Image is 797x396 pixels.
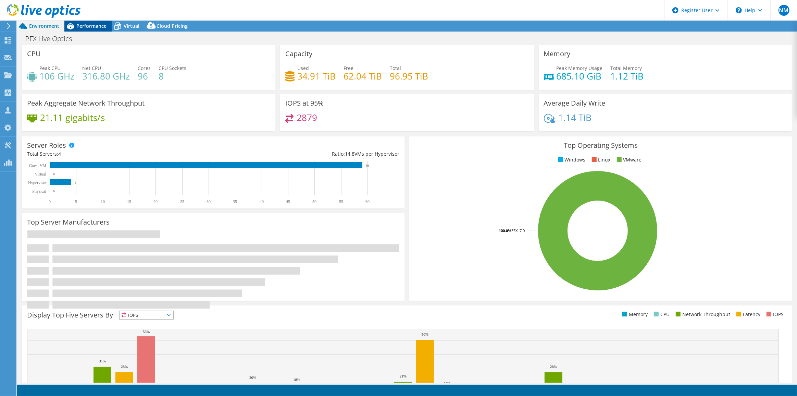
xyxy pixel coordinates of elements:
[75,181,76,184] text: 4
[28,180,47,185] text: Hypervisor
[297,65,309,71] span: Used
[53,172,55,176] text: 0
[121,364,128,369] text: 28%
[99,359,106,363] text: 31%
[312,199,316,204] text: 50
[366,164,369,167] text: 59
[511,228,525,233] tspan: ESXi 7.0
[143,329,150,334] text: 53%
[27,150,213,158] div: Total Servers:
[390,65,401,71] span: Total
[590,156,611,164] li: Linux
[293,377,300,382] text: 18%
[611,72,644,80] h4: 1.12 TiB
[260,199,264,204] text: 40
[345,151,354,157] span: 14.8
[285,50,312,58] h3: Capacity
[233,199,237,204] text: 35
[53,190,55,193] text: 0
[27,50,41,58] h3: CPU
[29,163,46,168] text: Guest VM
[75,199,77,204] text: 5
[652,311,670,318] li: CPU
[674,311,730,318] li: Network Throughput
[22,35,83,43] h1: PFX Live Optics
[499,228,511,233] tspan: 100.0%
[27,142,66,149] h3: Server Roles
[735,311,760,318] li: Latency
[557,72,603,80] h4: 685.10 GiB
[286,199,290,204] text: 45
[611,65,642,71] span: Total Memory
[35,172,47,177] text: Virtual
[207,199,211,204] text: 30
[101,199,105,204] text: 10
[736,7,742,13] svg: \n
[27,218,110,226] h3: Top Server Manufacturers
[285,99,324,107] h3: IOPS at 95%
[127,199,131,204] text: 15
[120,311,173,319] span: IOPS
[344,65,353,71] span: Free
[213,150,400,158] div: Ratio: VMs per Hypervisor
[32,189,46,194] text: Physical
[390,72,428,80] h4: 96.95 TiB
[297,72,336,80] h4: 34.91 TiB
[138,65,151,71] span: Cores
[49,199,51,204] text: 0
[39,72,74,80] h4: 106 GHz
[153,199,158,204] text: 20
[422,332,428,336] text: 50%
[159,65,186,71] span: CPU Sockets
[414,142,787,149] h3: Top Operating Systems
[27,99,145,107] h3: Peak Aggregate Network Throughput
[779,5,789,16] span: NM
[615,156,642,164] li: VMware
[138,72,151,80] h4: 96
[157,23,188,29] span: Cloud Pricing
[159,72,186,80] h4: 8
[550,364,557,369] text: 28%
[557,156,586,164] li: Windows
[339,199,343,204] text: 55
[544,50,571,58] h3: Memory
[558,114,591,121] h4: 1.14 TiB
[444,381,450,385] text: 16%
[557,65,603,71] span: Peak Memory Usage
[82,65,101,71] span: Net CPU
[58,151,61,157] span: 4
[344,72,382,80] h4: 62.04 TiB
[40,114,105,121] h4: 21.11 gigabits/s
[621,311,648,318] li: Memory
[82,72,130,80] h4: 316.80 GHz
[76,23,107,29] span: Performance
[39,65,61,71] span: Peak CPU
[765,311,784,318] li: IOPS
[544,99,606,107] h3: Average Daily Write
[249,375,256,380] text: 20%
[400,374,407,378] text: 21%
[124,23,139,29] span: Virtual
[297,114,317,121] h4: 2879
[180,199,184,204] text: 25
[365,199,370,204] text: 60
[29,23,59,29] span: Environment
